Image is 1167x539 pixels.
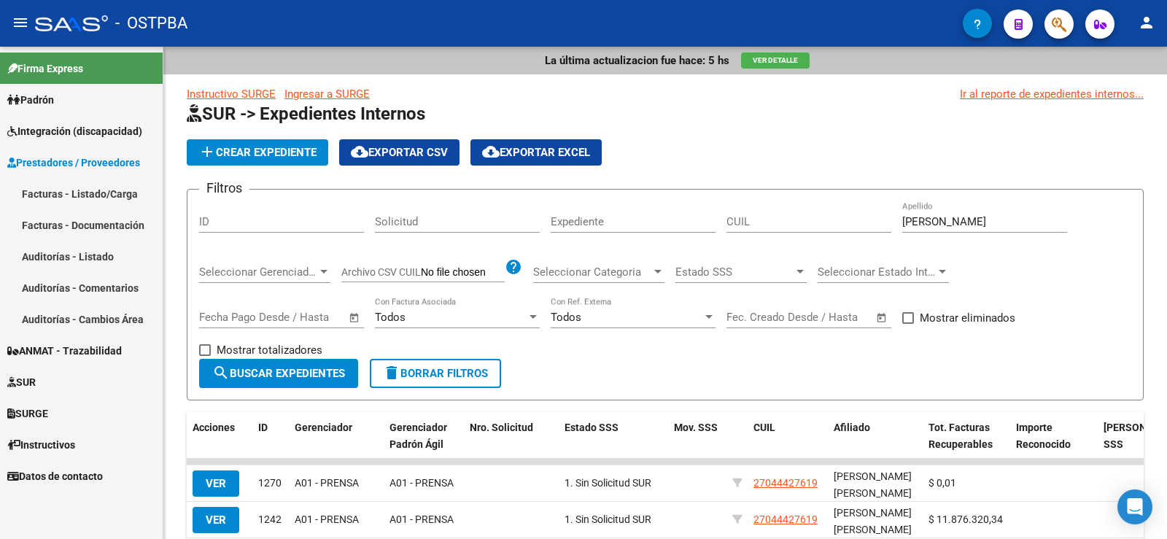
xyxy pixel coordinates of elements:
span: Mostrar eliminados [920,309,1015,327]
h3: Filtros [199,178,249,198]
span: ID [258,422,268,433]
mat-icon: help [505,258,522,276]
span: Estado SSS [675,265,794,279]
span: Seleccionar Categoria [533,265,651,279]
button: Open calendar [346,309,363,326]
mat-icon: delete [383,364,400,381]
span: Gerenciador [295,422,352,433]
datatable-header-cell: Estado SSS [559,412,668,460]
span: [PERSON_NAME] [PERSON_NAME] [834,507,912,535]
span: Seleccionar Gerenciador [199,265,317,279]
mat-icon: person [1138,14,1155,31]
span: 1. Sin Solicitud SUR [565,513,651,525]
span: 27044427619 [753,513,818,525]
span: Acciones [193,422,235,433]
span: Buscar Expedientes [212,367,345,380]
span: 27044427619 [753,477,818,489]
input: End date [787,311,858,324]
span: Nro. Solicitud [470,422,533,433]
datatable-header-cell: ID [252,412,289,460]
span: Crear Expediente [198,146,317,159]
button: Exportar CSV [339,139,460,166]
span: 1. Sin Solicitud SUR [565,477,651,489]
p: La última actualizacion fue hace: 5 hs [545,53,729,69]
button: Exportar EXCEL [470,139,602,166]
datatable-header-cell: Acciones [187,412,252,460]
span: Archivo CSV CUIL [341,266,421,278]
datatable-header-cell: Gerenciador [289,412,384,460]
span: ANMAT - Trazabilidad [7,343,122,359]
span: Exportar CSV [351,146,448,159]
span: - OSTPBA [115,7,187,39]
a: Instructivo SURGE [187,88,276,101]
datatable-header-cell: CUIL [748,412,828,460]
span: 1242 [258,513,282,525]
span: Estado SSS [565,422,619,433]
datatable-header-cell: Importe Reconocido [1010,412,1098,460]
span: Datos de contacto [7,468,103,484]
datatable-header-cell: Nro. Solicitud [464,412,559,460]
button: Open calendar [874,309,891,326]
input: End date [260,311,330,324]
mat-icon: menu [12,14,29,31]
datatable-header-cell: Afiliado [828,412,923,460]
mat-icon: cloud_download [482,143,500,160]
datatable-header-cell: Mov. SSS [668,412,726,460]
input: Archivo CSV CUIL [421,266,505,279]
span: Mostrar totalizadores [217,341,322,359]
a: Ingresar a SURGE [284,88,370,101]
span: Afiliado [834,422,870,433]
span: Todos [375,311,406,324]
span: Ver Detalle [753,56,798,64]
button: Borrar Filtros [370,359,501,388]
span: SUR -> Expedientes Internos [187,104,425,124]
span: CUIL [753,422,775,433]
mat-icon: search [212,364,230,381]
span: Padrón [7,92,54,108]
span: Borrar Filtros [383,367,488,380]
span: Gerenciador Padrón Ágil [389,422,447,450]
span: Tot. Facturas Recuperables [928,422,993,450]
span: Todos [551,311,581,324]
span: Prestadores / Proveedores [7,155,140,171]
span: Firma Express [7,61,83,77]
span: $ 0,01 [928,477,956,489]
span: A01 - PRENSA [295,513,359,525]
input: Start date [726,311,774,324]
button: VER [193,470,239,497]
span: A01 - PRENSA [295,477,359,489]
span: [PERSON_NAME] [PERSON_NAME] [834,470,912,499]
span: Mov. SSS [674,422,718,433]
span: A01 - PRENSA [389,513,454,525]
input: Start date [199,311,247,324]
span: Instructivos [7,437,75,453]
span: 1270 [258,477,282,489]
datatable-header-cell: Tot. Facturas Recuperables [923,412,1010,460]
button: VER [193,507,239,533]
span: A01 - PRENSA [389,477,454,489]
span: VER [206,513,226,527]
span: SUR [7,374,36,390]
span: VER [206,477,226,490]
button: Ver Detalle [741,53,810,69]
mat-icon: add [198,143,216,160]
button: Crear Expediente [187,139,328,166]
span: Exportar EXCEL [482,146,590,159]
mat-icon: cloud_download [351,143,368,160]
button: Buscar Expedientes [199,359,358,388]
span: Integración (discapacidad) [7,123,142,139]
div: Open Intercom Messenger [1117,489,1152,524]
span: Seleccionar Estado Interno [818,265,936,279]
span: $ 11.876.320,34 [928,513,1003,525]
span: Importe Reconocido [1016,422,1071,450]
datatable-header-cell: Gerenciador Padrón Ágil [384,412,464,460]
span: SURGE [7,406,48,422]
a: Ir al reporte de expedientes internos... [960,86,1144,102]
